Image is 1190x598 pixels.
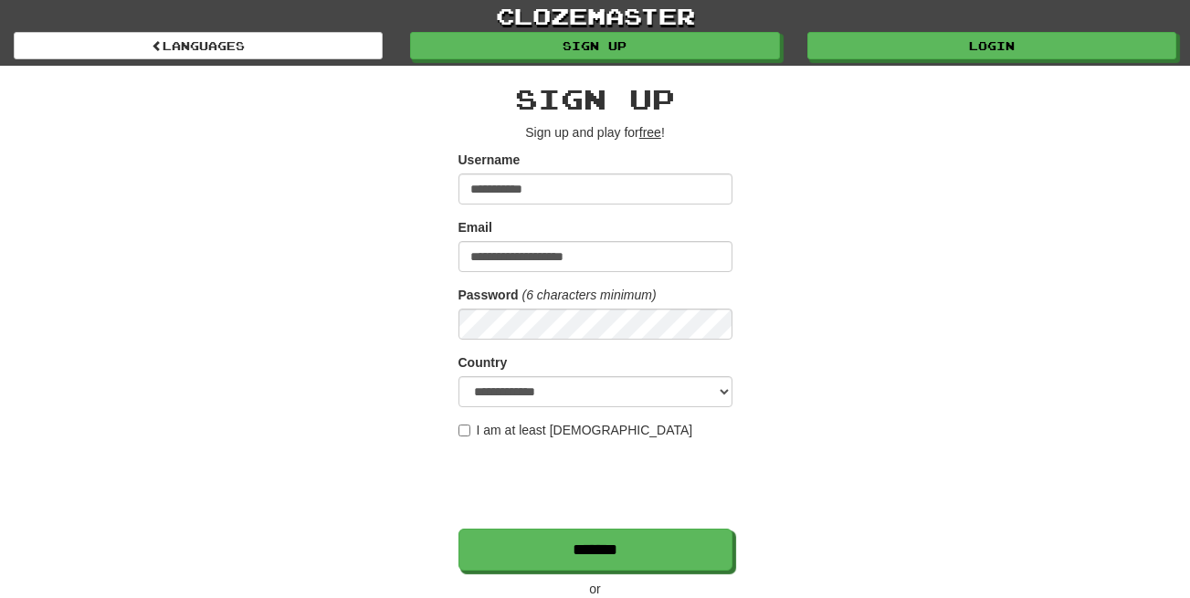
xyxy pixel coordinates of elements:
[522,288,657,302] em: (6 characters minimum)
[458,421,693,439] label: I am at least [DEMOGRAPHIC_DATA]
[410,32,779,59] a: Sign up
[458,425,470,436] input: I am at least [DEMOGRAPHIC_DATA]
[458,353,508,372] label: Country
[14,32,383,59] a: Languages
[458,218,492,236] label: Email
[807,32,1176,59] a: Login
[458,84,732,114] h2: Sign up
[458,123,732,142] p: Sign up and play for !
[458,580,732,598] p: or
[458,448,736,519] iframe: reCAPTCHA
[458,286,519,304] label: Password
[458,151,521,169] label: Username
[639,125,661,140] u: free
